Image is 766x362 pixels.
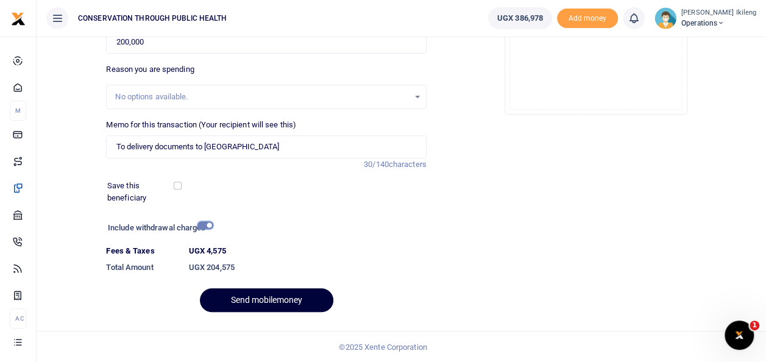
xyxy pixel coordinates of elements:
[189,245,226,257] label: UGX 4,575
[497,12,543,24] span: UGX 386,978
[488,7,552,29] a: UGX 386,978
[106,30,426,54] input: UGX
[73,13,232,24] span: CONSERVATION THROUGH PUBLIC HEALTH
[108,223,208,233] h6: Include withdrawal charges
[106,263,179,272] h6: Total Amount
[106,119,296,131] label: Memo for this transaction (Your recipient will see this)
[107,180,176,204] label: Save this beneficiary
[101,245,183,257] dt: Fees & Taxes
[364,160,389,169] span: 30/140
[681,8,756,18] small: [PERSON_NAME] Ikileng
[557,9,618,29] li: Toup your wallet
[725,321,754,350] iframe: Intercom live chat
[654,7,676,29] img: profile-user
[483,7,557,29] li: Wallet ballance
[106,63,194,76] label: Reason you are spending
[11,13,26,23] a: logo-small logo-large logo-large
[10,308,26,328] li: Ac
[11,12,26,26] img: logo-small
[389,160,427,169] span: characters
[115,91,408,103] div: No options available.
[106,135,426,158] input: Enter extra information
[200,288,333,312] button: Send mobilemoney
[10,101,26,121] li: M
[557,9,618,29] span: Add money
[681,18,756,29] span: Operations
[189,263,427,272] h6: UGX 204,575
[750,321,759,330] span: 1
[654,7,756,29] a: profile-user [PERSON_NAME] Ikileng Operations
[557,13,618,22] a: Add money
